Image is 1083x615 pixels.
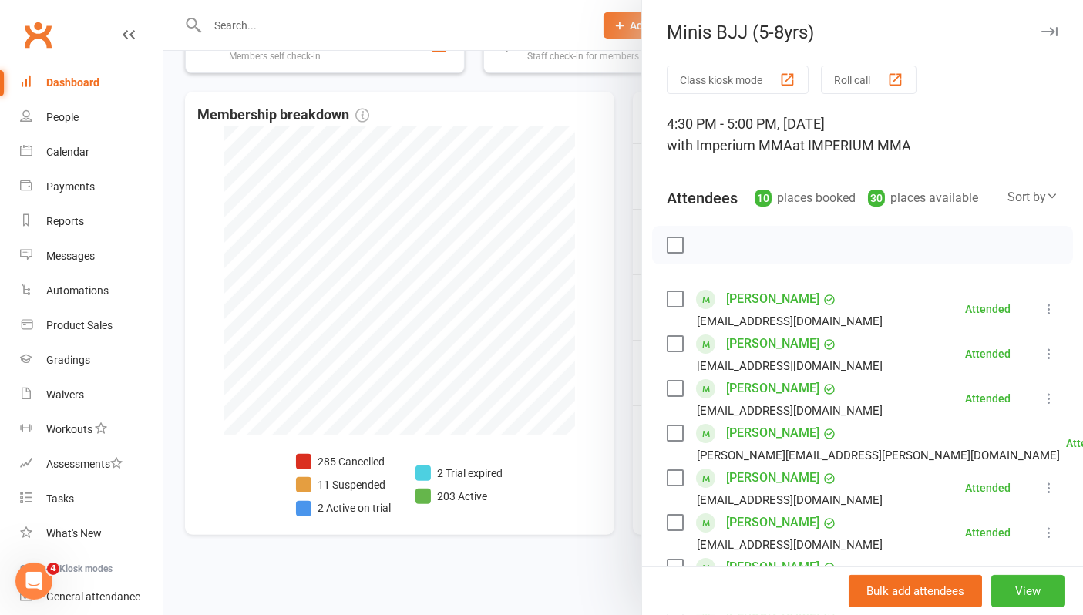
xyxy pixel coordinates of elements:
[726,287,819,311] a: [PERSON_NAME]
[20,482,163,516] a: Tasks
[792,137,911,153] span: at IMPERIUM MMA
[1007,187,1058,207] div: Sort by
[46,146,89,158] div: Calendar
[821,66,917,94] button: Roll call
[667,137,792,153] span: with Imperium MMA
[46,590,140,603] div: General attendance
[726,555,819,580] a: [PERSON_NAME]
[991,575,1065,607] button: View
[726,465,819,490] a: [PERSON_NAME]
[46,215,84,227] div: Reports
[46,319,113,331] div: Product Sales
[697,311,883,331] div: [EMAIL_ADDRESS][DOMAIN_NAME]
[849,575,982,607] button: Bulk add attendees
[667,66,809,94] button: Class kiosk mode
[697,535,883,555] div: [EMAIL_ADDRESS][DOMAIN_NAME]
[868,190,885,207] div: 30
[965,482,1011,493] div: Attended
[46,458,123,470] div: Assessments
[20,135,163,170] a: Calendar
[20,378,163,412] a: Waivers
[697,490,883,510] div: [EMAIL_ADDRESS][DOMAIN_NAME]
[20,343,163,378] a: Gradings
[697,445,1060,465] div: [PERSON_NAME][EMAIL_ADDRESS][PERSON_NAME][DOMAIN_NAME]
[20,100,163,135] a: People
[46,423,92,435] div: Workouts
[726,331,819,356] a: [PERSON_NAME]
[46,354,90,366] div: Gradings
[20,580,163,614] a: General attendance kiosk mode
[642,22,1083,43] div: Minis BJJ (5-8yrs)
[20,66,163,100] a: Dashboard
[18,15,57,54] a: Clubworx
[965,393,1011,404] div: Attended
[726,376,819,401] a: [PERSON_NAME]
[47,563,59,575] span: 4
[667,113,1058,156] div: 4:30 PM - 5:00 PM, [DATE]
[46,180,95,193] div: Payments
[20,412,163,447] a: Workouts
[20,274,163,308] a: Automations
[667,187,738,209] div: Attendees
[20,308,163,343] a: Product Sales
[965,304,1011,314] div: Attended
[46,76,99,89] div: Dashboard
[726,510,819,535] a: [PERSON_NAME]
[46,284,109,297] div: Automations
[20,204,163,239] a: Reports
[755,187,856,209] div: places booked
[15,563,52,600] iframe: Intercom live chat
[726,421,819,445] a: [PERSON_NAME]
[20,516,163,551] a: What's New
[20,170,163,204] a: Payments
[20,447,163,482] a: Assessments
[755,190,772,207] div: 10
[697,356,883,376] div: [EMAIL_ADDRESS][DOMAIN_NAME]
[46,111,79,123] div: People
[868,187,978,209] div: places available
[697,401,883,421] div: [EMAIL_ADDRESS][DOMAIN_NAME]
[46,527,102,539] div: What's New
[965,527,1011,538] div: Attended
[46,492,74,505] div: Tasks
[46,388,84,401] div: Waivers
[965,348,1011,359] div: Attended
[20,239,163,274] a: Messages
[46,250,95,262] div: Messages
